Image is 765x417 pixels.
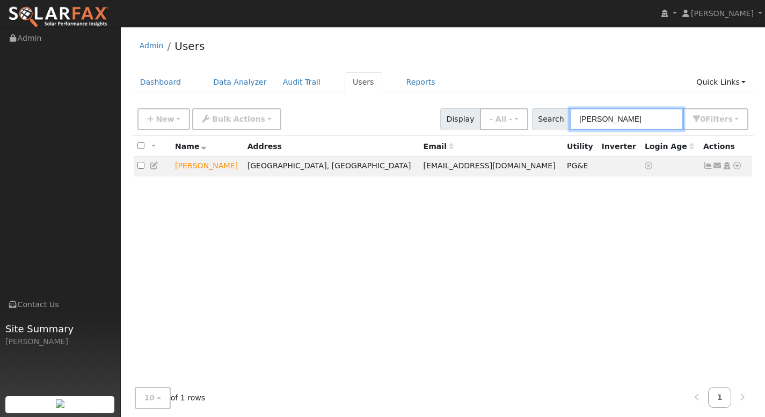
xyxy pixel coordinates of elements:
[440,108,480,130] span: Display
[275,72,329,92] a: Audit Trail
[171,157,244,176] td: Lead
[424,142,454,151] span: Email
[645,142,694,151] span: Days since last login
[732,160,742,172] a: Other actions
[5,336,115,347] div: [PERSON_NAME]
[567,161,588,170] span: PG&E
[244,157,420,176] td: [GEOGRAPHIC_DATA], [GEOGRAPHIC_DATA]
[645,161,654,170] a: No login access
[570,108,683,130] input: Search
[192,108,281,130] button: Bulk Actions
[480,108,528,130] button: - All -
[175,142,207,151] span: Name
[247,141,416,152] div: Address
[135,387,171,409] button: 10
[137,108,191,130] button: New
[5,322,115,336] span: Site Summary
[691,9,754,18] span: [PERSON_NAME]
[205,72,275,92] a: Data Analyzer
[345,72,382,92] a: Users
[688,72,754,92] a: Quick Links
[708,387,732,408] a: 1
[703,141,748,152] div: Actions
[150,161,159,170] a: Edit User
[174,40,205,53] a: Users
[713,160,723,172] a: msctalex@yahoo.com
[532,108,570,130] span: Search
[424,161,556,170] span: [EMAIL_ADDRESS][DOMAIN_NAME]
[728,115,732,123] span: s
[703,161,713,170] a: Show Graph
[8,6,109,28] img: SolarFax
[722,161,732,170] a: Login As
[398,72,443,92] a: Reports
[132,72,190,92] a: Dashboard
[144,393,155,402] span: 10
[683,108,748,130] button: 0Filters
[705,115,733,123] span: Filter
[56,399,64,408] img: retrieve
[567,141,594,152] div: Utility
[140,41,164,50] a: Admin
[212,115,265,123] span: Bulk Actions
[135,387,206,409] span: of 1 rows
[601,141,637,152] div: Inverter
[156,115,174,123] span: New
